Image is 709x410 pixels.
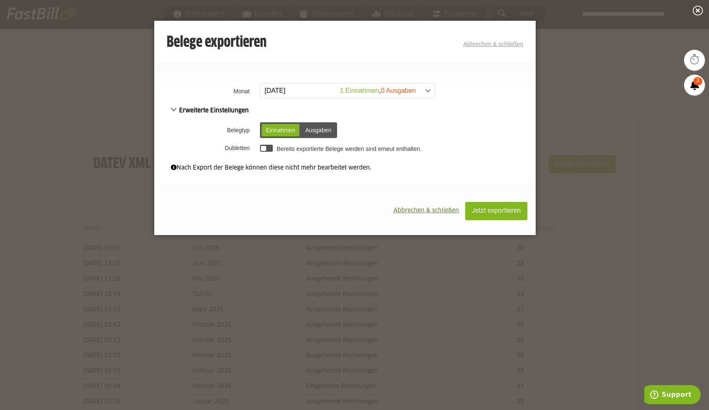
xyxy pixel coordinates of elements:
[171,108,249,114] span: Erweiterte Einstellungen
[387,202,465,219] button: Abbrechen & schließen
[154,119,258,141] th: Belegtyp
[154,141,258,155] th: Dubletten
[693,77,702,85] span: 3
[393,208,459,213] span: Abbrechen & schließen
[167,34,267,51] h3: Belege exportieren
[463,41,523,47] a: Abbrechen & schließen
[472,208,521,214] span: Jetzt exportieren
[277,146,421,152] label: Bereits exportierte Belege werden sind erneut enthalten.
[684,75,705,95] a: 3
[154,80,258,102] th: Monat
[171,163,519,172] div: Nach Export der Belege können diese nicht mehr bearbeitet werden.
[301,124,335,136] div: Ausgaben
[262,124,299,136] div: Einnahmen
[644,385,701,406] iframe: Öffnet ein Widget, in dem Sie weitere Informationen finden
[465,202,527,220] button: Jetzt exportieren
